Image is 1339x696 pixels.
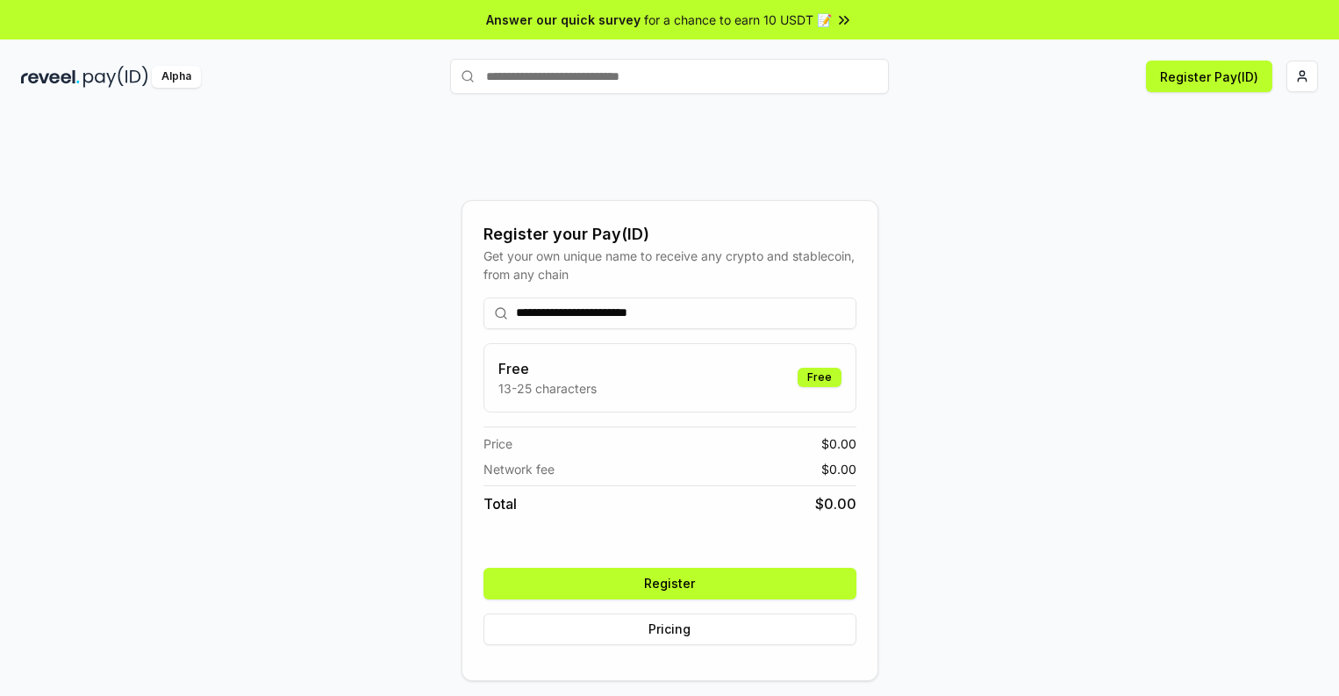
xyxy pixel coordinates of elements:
[483,460,555,478] span: Network fee
[1146,61,1272,92] button: Register Pay(ID)
[483,222,856,247] div: Register your Pay(ID)
[498,358,597,379] h3: Free
[483,434,512,453] span: Price
[483,568,856,599] button: Register
[152,66,201,88] div: Alpha
[483,493,517,514] span: Total
[483,247,856,283] div: Get your own unique name to receive any crypto and stablecoin, from any chain
[498,379,597,398] p: 13-25 characters
[483,613,856,645] button: Pricing
[821,434,856,453] span: $ 0.00
[815,493,856,514] span: $ 0.00
[798,368,841,387] div: Free
[486,11,641,29] span: Answer our quick survey
[644,11,832,29] span: for a chance to earn 10 USDT 📝
[21,66,80,88] img: reveel_dark
[83,66,148,88] img: pay_id
[821,460,856,478] span: $ 0.00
